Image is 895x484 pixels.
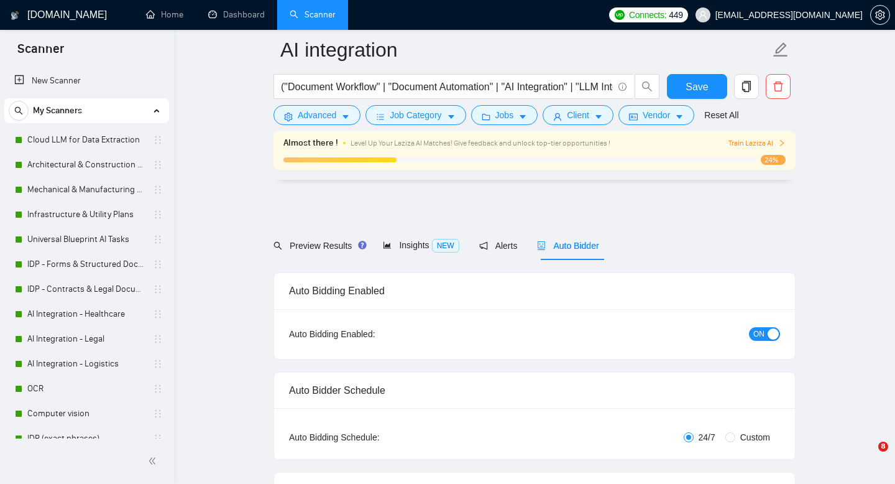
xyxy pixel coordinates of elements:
button: settingAdvancedcaret-down [273,105,360,125]
div: Tooltip anchor [357,240,368,251]
span: holder [153,135,163,145]
span: Level Up Your Laziza AI Matches! Give feedback and unlock top-tier opportunities ! [351,139,610,147]
span: 24/7 [694,430,720,444]
a: New Scanner [14,68,159,93]
span: Alerts [479,241,518,251]
span: NEW [432,239,459,253]
span: holder [153,409,163,419]
span: setting [871,10,889,20]
span: 449 [669,8,682,22]
span: Job Category [390,108,441,122]
span: Save [686,79,708,95]
span: copy [735,81,758,92]
button: Save [667,74,727,99]
span: Scanner [7,40,74,66]
a: OCR [27,376,145,401]
span: right [778,139,786,147]
a: setting [870,10,890,20]
button: delete [766,74,791,99]
span: caret-down [341,112,350,121]
button: barsJob Categorycaret-down [365,105,466,125]
span: holder [153,384,163,394]
span: holder [153,259,163,269]
span: holder [153,160,163,170]
a: Architectural & Construction Blueprints [27,152,145,177]
span: setting [284,112,293,121]
span: 8 [878,442,888,452]
span: holder [153,359,163,369]
span: area-chart [383,241,392,249]
button: folderJobscaret-down [471,105,538,125]
span: Jobs [495,108,514,122]
img: upwork-logo.png [615,10,625,20]
a: IDP (exact phrases) [27,426,145,451]
button: userClientcaret-down [543,105,613,125]
button: search [635,74,659,99]
a: AI Integration - Legal [27,327,145,351]
span: delete [766,81,790,92]
span: user [699,11,707,19]
span: Preview Results [273,241,363,251]
div: Auto Bidding Enabled [289,273,780,309]
a: Cloud LLM for Data Extraction [27,128,145,152]
a: dashboardDashboard [208,9,265,20]
span: holder [153,284,163,294]
span: search [635,81,659,92]
button: Train Laziza AI [728,137,786,149]
span: folder [482,112,490,121]
li: New Scanner [4,68,169,93]
img: logo [11,6,19,26]
span: 24% [761,155,786,165]
span: holder [153,235,163,244]
span: Connects: [629,8,666,22]
a: Computer vision [27,401,145,426]
span: Vendor [643,108,670,122]
button: setting [870,5,890,25]
a: AI Integration - Healthcare [27,302,145,327]
a: homeHome [146,9,183,20]
button: search [9,101,29,121]
span: caret-down [447,112,456,121]
span: My Scanners [33,98,82,123]
span: holder [153,185,163,195]
span: Advanced [298,108,336,122]
span: idcard [629,112,638,121]
iframe: Intercom live chat [853,442,883,472]
div: Auto Bidder Schedule [289,373,780,408]
span: holder [153,434,163,444]
span: search [9,106,28,115]
a: searchScanner [290,9,336,20]
a: IDP - Forms & Structured Documents [27,252,145,277]
span: Client [567,108,589,122]
input: Search Freelance Jobs... [281,79,613,95]
span: info-circle [618,83,626,91]
a: AI Integration - Logistics [27,351,145,376]
span: bars [376,112,385,121]
input: Scanner name... [280,34,770,65]
span: Almost there ! [283,136,338,150]
span: holder [153,334,163,344]
span: Custom [735,430,775,444]
span: edit [773,42,789,58]
button: copy [734,74,759,99]
div: Auto Bidding Schedule: [289,430,452,444]
span: search [273,241,282,250]
span: robot [537,241,546,250]
a: Reset All [704,108,738,122]
a: Infrastructure & Utility Plans [27,202,145,227]
span: user [553,112,562,121]
span: caret-down [675,112,684,121]
span: holder [153,210,163,220]
a: Mechanical & Manufacturing Blueprints [27,177,145,202]
span: caret-down [594,112,603,121]
div: Auto Bidding Enabled: [289,327,452,341]
a: Universal Blueprint AI Tasks [27,227,145,252]
span: notification [479,241,488,250]
span: double-left [148,455,160,467]
span: holder [153,309,163,319]
button: idcardVendorcaret-down [618,105,694,125]
span: Insights [383,240,459,250]
span: Auto Bidder [537,241,599,251]
a: IDP - Contracts & Legal Documents [27,277,145,302]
